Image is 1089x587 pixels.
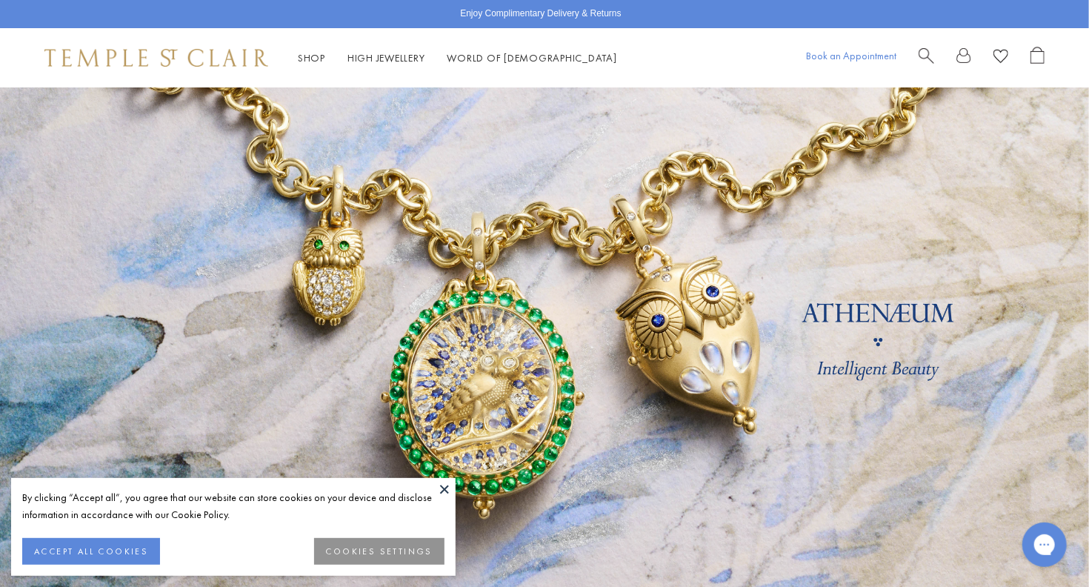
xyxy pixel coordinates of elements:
p: Enjoy Complimentary Delivery & Returns [460,7,621,21]
a: Search [919,47,934,70]
a: View Wishlist [993,47,1008,70]
img: Temple St. Clair [44,49,268,67]
div: By clicking “Accept all”, you agree that our website can store cookies on your device and disclos... [22,489,444,523]
button: ACCEPT ALL COOKIES [22,538,160,565]
a: World of [DEMOGRAPHIC_DATA]World of [DEMOGRAPHIC_DATA] [447,51,617,64]
a: Book an Appointment [806,49,896,62]
nav: Main navigation [298,49,617,67]
a: High JewelleryHigh Jewellery [347,51,425,64]
a: Open Shopping Bag [1030,47,1045,70]
a: ShopShop [298,51,325,64]
iframe: Gorgias live chat messenger [1015,517,1074,572]
button: COOKIES SETTINGS [314,538,444,565]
